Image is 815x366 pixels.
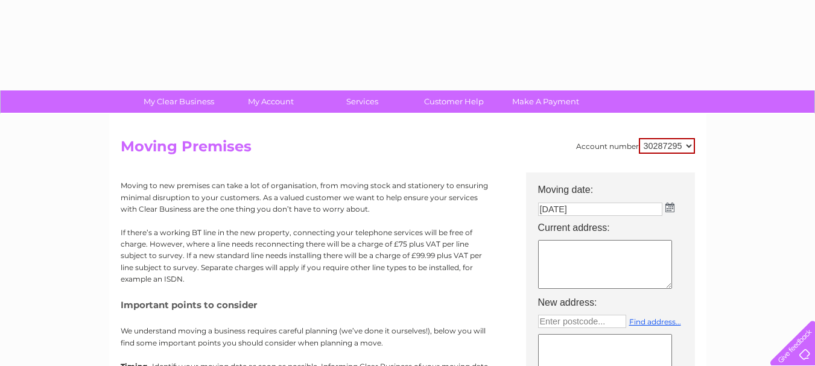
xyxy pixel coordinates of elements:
a: Customer Help [404,90,504,113]
th: Current address: [532,219,701,237]
a: My Clear Business [129,90,229,113]
a: Find address... [629,317,681,326]
p: We understand moving a business requires careful planning (we’ve done it ourselves!), below you w... [121,325,495,348]
p: Moving to new premises can take a lot of organisation, from moving stock and stationery to ensuri... [121,180,495,215]
a: Services [312,90,412,113]
p: If there’s a working BT line in the new property, connecting your telephone services will be free... [121,227,495,285]
h5: Important points to consider [121,300,495,310]
img: ... [665,203,674,212]
th: Moving date: [532,172,701,199]
h2: Moving Premises [121,138,695,161]
a: My Account [221,90,320,113]
th: New address: [532,294,701,312]
a: Make A Payment [496,90,595,113]
div: Account number [576,138,695,154]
